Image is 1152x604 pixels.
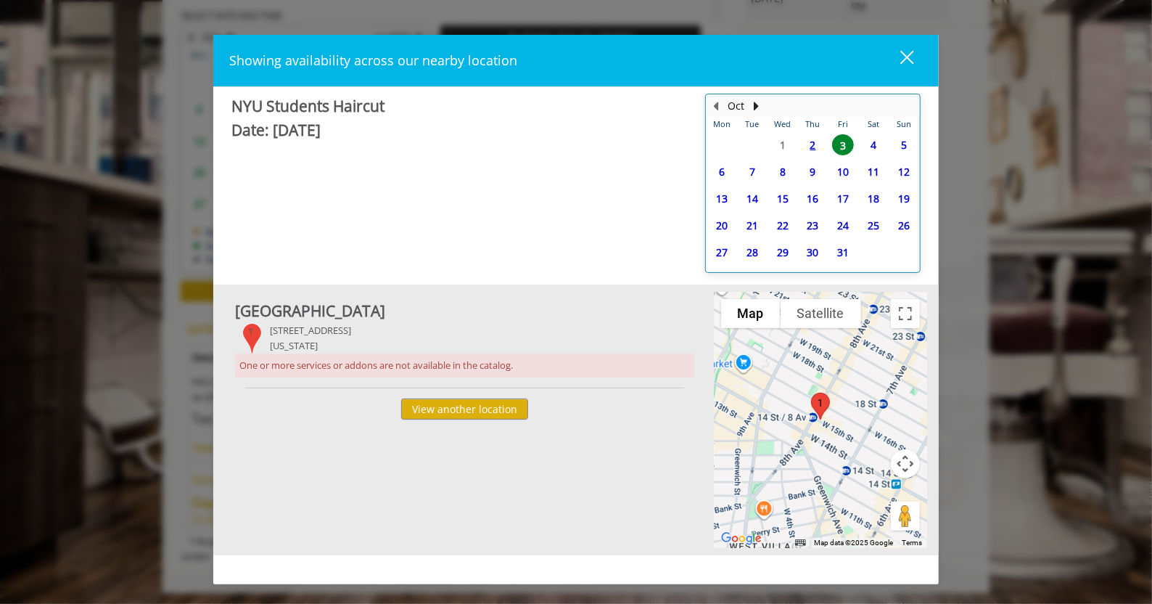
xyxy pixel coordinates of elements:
div: 1 [805,387,836,425]
th: Thu [798,117,828,131]
div: Date: [DATE] [231,118,683,143]
span: 12 [893,161,915,182]
th: Fri [828,117,859,131]
span: 6 [711,161,733,182]
span: 2 [802,134,824,155]
button: Show satellite imagery [781,299,861,328]
td: Select day20 [707,212,737,239]
a: Open this area in Google Maps (opens a new window) [717,529,765,548]
div: NYU Students Haircut [231,94,683,119]
td: Select day28 [737,239,768,266]
div: [STREET_ADDRESS] [US_STATE] [270,323,351,354]
span: 11 [863,161,884,182]
span: 31 [832,242,854,263]
span: 26 [893,215,915,236]
td: Select day14 [737,185,768,212]
td: Select day18 [858,185,889,212]
button: close dialog [873,46,923,75]
td: Select day11 [858,158,889,185]
span: 14 [741,188,763,209]
td: Select day10 [828,158,859,185]
span: 18 [863,188,884,209]
td: Select day2 [798,131,828,158]
td: Select day21 [737,212,768,239]
div: One or more services or addons are not available in the catalog. [235,354,694,377]
td: Select day9 [798,158,828,185]
td: Select day3 [828,131,859,158]
td: Select day29 [768,239,798,266]
div: [GEOGRAPHIC_DATA] [235,299,694,324]
th: Sat [858,117,889,131]
td: Select day24 [828,212,859,239]
span: 21 [741,215,763,236]
span: 8 [772,161,794,182]
span: Map data ©2025 Google [815,539,894,547]
td: Select day12 [889,158,919,185]
td: Select day16 [798,185,828,212]
button: View another location [401,399,528,420]
span: 4 [863,134,884,155]
img: Google [717,529,765,548]
button: Keyboard shortcuts [795,538,805,548]
span: 27 [711,242,733,263]
button: Toggle fullscreen view [891,299,920,328]
td: Select day31 [828,239,859,266]
div: 1 [242,323,263,354]
td: Select day26 [889,212,919,239]
th: Wed [768,117,798,131]
span: 24 [832,215,854,236]
span: Showing availability across our nearby location [229,52,517,69]
span: 22 [772,215,794,236]
span: 13 [711,188,733,209]
a: Terms (opens in new tab) [902,539,923,547]
td: Select day6 [707,158,737,185]
span: 10 [832,161,854,182]
th: Sun [889,117,919,131]
span: 30 [802,242,824,263]
div: close dialog [884,49,913,71]
span: 16 [802,188,824,209]
td: Select day4 [858,131,889,158]
span: 20 [711,215,733,236]
button: Oct [728,98,744,114]
span: 23 [802,215,824,236]
span: 17 [832,188,854,209]
td: Select day13 [707,185,737,212]
span: 25 [863,215,884,236]
td: Select day17 [828,185,859,212]
td: Select day19 [889,185,919,212]
td: Select day22 [768,212,798,239]
span: 9 [802,161,824,182]
td: Select day25 [858,212,889,239]
span: 3 [832,134,854,155]
th: Tue [737,117,768,131]
span: 19 [893,188,915,209]
td: Select day30 [798,239,828,266]
td: Select day23 [798,212,828,239]
span: 5 [893,134,915,155]
td: Select day7 [737,158,768,185]
span: 28 [741,242,763,263]
td: Select day5 [889,131,919,158]
td: Select day8 [768,158,798,185]
button: Previous Month [709,98,721,114]
th: Mon [707,117,737,131]
button: Show street map [721,299,781,328]
span: 29 [772,242,794,263]
button: Drag Pegman onto the map to open Street View [891,502,920,531]
button: Map camera controls [891,449,920,478]
td: Select day27 [707,239,737,266]
td: Select day15 [768,185,798,212]
span: 7 [741,161,763,182]
span: 15 [772,188,794,209]
button: Next Month [750,98,762,114]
